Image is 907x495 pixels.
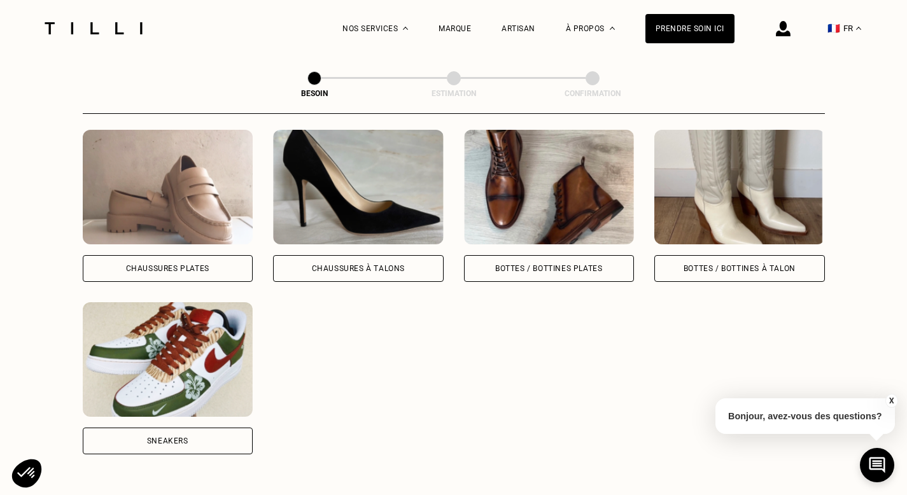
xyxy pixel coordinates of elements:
a: Marque [439,24,471,33]
img: Menu déroulant [403,27,408,30]
div: Sneakers [147,437,188,445]
a: Artisan [502,24,535,33]
div: Estimation [390,89,517,98]
img: Tilli retouche votre Bottes / Bottines plates [464,130,635,244]
img: Tilli retouche votre Sneakers [83,302,253,417]
span: 🇫🇷 [827,22,840,34]
img: icône connexion [776,21,791,36]
img: Tilli retouche votre Bottes / Bottines à talon [654,130,825,244]
p: Bonjour, avez-vous des questions? [715,398,895,434]
img: Logo du service de couturière Tilli [40,22,147,34]
img: Menu déroulant à propos [610,27,615,30]
button: X [885,394,897,408]
img: Tilli retouche votre Chaussures à Talons [273,130,444,244]
a: Prendre soin ici [645,14,735,43]
div: Chaussures Plates [126,265,209,272]
div: Bottes / Bottines plates [495,265,602,272]
img: Tilli retouche votre Chaussures Plates [83,130,253,244]
div: Confirmation [529,89,656,98]
div: Chaussures à Talons [312,265,405,272]
div: Bottes / Bottines à talon [684,265,796,272]
div: Besoin [251,89,378,98]
img: menu déroulant [856,27,861,30]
